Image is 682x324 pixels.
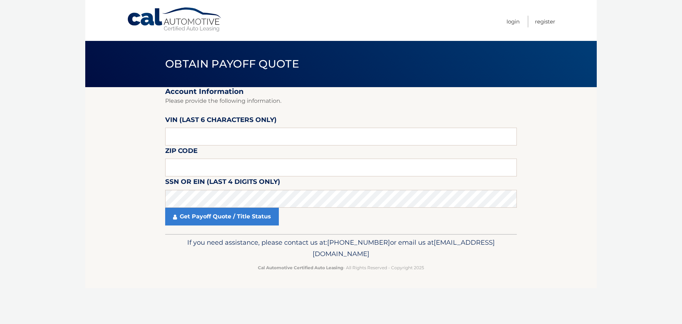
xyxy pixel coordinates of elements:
a: Login [507,16,520,27]
label: VIN (last 6 characters only) [165,115,277,128]
p: - All Rights Reserved - Copyright 2025 [170,264,512,271]
label: SSN or EIN (last 4 digits only) [165,176,280,190]
a: Cal Automotive [127,7,223,32]
h2: Account Information [165,87,517,96]
label: Zip Code [165,145,197,159]
span: [PHONE_NUMBER] [327,238,390,246]
span: Obtain Payoff Quote [165,57,299,70]
a: Get Payoff Quote / Title Status [165,208,279,225]
a: Register [535,16,555,27]
p: If you need assistance, please contact us at: or email us at [170,237,512,260]
p: Please provide the following information. [165,96,517,106]
strong: Cal Automotive Certified Auto Leasing [258,265,343,270]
